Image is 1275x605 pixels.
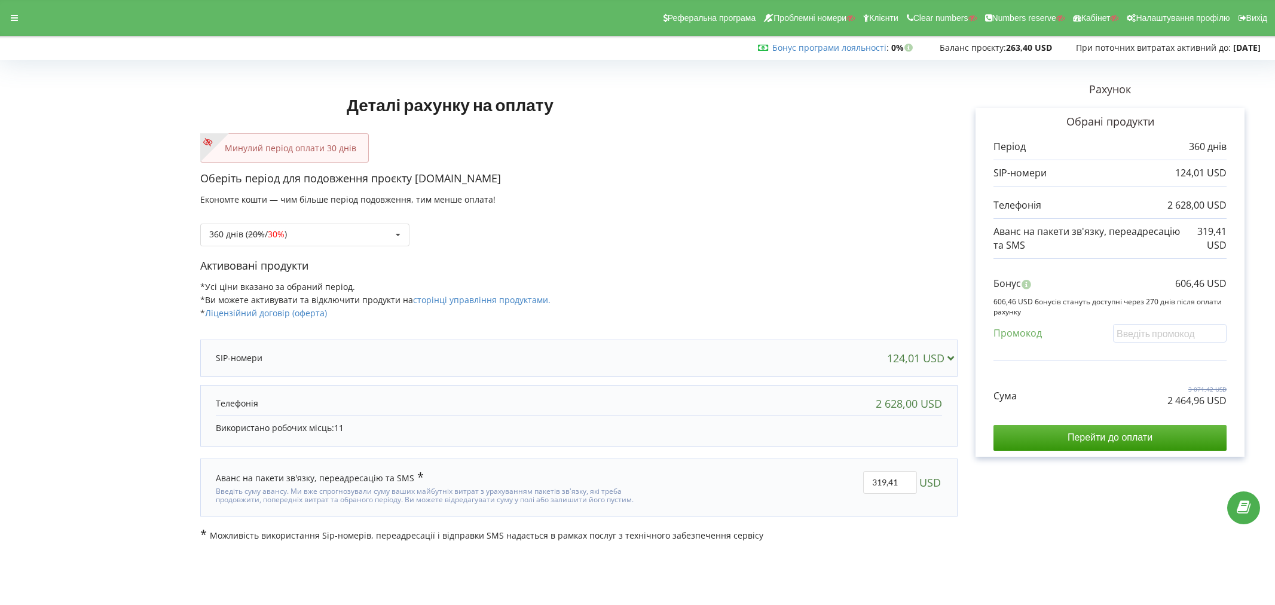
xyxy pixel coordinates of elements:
[1167,385,1227,393] p: 3 071,42 USD
[200,171,958,187] p: Оберіть період для подовження проєкту [DOMAIN_NAME]
[993,297,1227,317] p: 606,46 USD бонусів стануть доступні через 270 днів після оплати рахунку
[993,198,1041,212] p: Телефонія
[1167,394,1227,408] p: 2 464,96 USD
[919,471,941,494] span: USD
[1136,13,1230,23] span: Налаштування профілю
[876,398,942,410] div: 2 628,00 USD
[993,114,1227,130] p: Обрані продукти
[891,42,916,53] strong: 0%
[200,258,958,274] p: Активовані продукти
[993,225,1182,252] p: Аванс на пакети зв'язку, переадресацію та SMS
[1246,13,1267,23] span: Вихід
[209,230,287,239] div: 360 днів ( / )
[993,277,1021,291] p: Бонус
[216,484,664,505] div: Введіть суму авансу. Ми вже спрогнозували суму ваших майбутніх витрат з урахуванням пакетів зв'яз...
[993,140,1026,154] p: Період
[200,294,551,305] span: *Ви можете активувати та відключити продукти на
[1006,42,1052,53] strong: 263,40 USD
[216,352,262,364] p: SIP-номери
[200,194,496,205] span: Економте кошти — чим більше період подовження, тим менше оплата!
[248,228,265,240] s: 20%
[958,82,1262,97] p: Рахунок
[413,294,551,305] a: сторінці управління продуктами.
[205,307,327,319] a: Ліцензійний договір (оферта)
[1113,324,1227,343] input: Введіть промокод
[1076,42,1231,53] span: При поточних витратах активний до:
[268,228,285,240] span: 30%
[772,42,886,53] a: Бонус програми лояльності
[1081,13,1111,23] span: Кабінет
[1175,166,1227,180] p: 124,01 USD
[216,398,258,410] p: Телефонія
[200,281,355,292] span: *Усі ціни вказано за обраний період.
[993,326,1042,340] p: Промокод
[940,42,1006,53] span: Баланс проєкту:
[668,13,756,23] span: Реферальна програма
[869,13,898,23] span: Клієнти
[993,389,1017,403] p: Сума
[1189,140,1227,154] p: 360 днів
[216,471,424,484] div: Аванс на пакети зв'язку, переадресацію та SMS
[772,42,889,53] span: :
[334,422,344,433] span: 11
[887,352,959,364] div: 124,01 USD
[993,425,1227,450] input: Перейти до оплати
[773,13,846,23] span: Проблемні номери
[200,76,700,133] h1: Деталі рахунку на оплату
[1167,198,1227,212] p: 2 628,00 USD
[1233,42,1261,53] strong: [DATE]
[913,13,968,23] span: Clear numbers
[213,142,356,154] p: Минулий період оплати 30 днів
[200,528,958,542] p: Можливість використання Sip-номерів, переадресації і відправки SMS надається в рамках послуг з те...
[216,422,942,434] p: Використано робочих місць:
[992,13,1056,23] span: Numbers reserve
[1175,277,1227,291] p: 606,46 USD
[1182,225,1227,252] p: 319,41 USD
[993,166,1047,180] p: SIP-номери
